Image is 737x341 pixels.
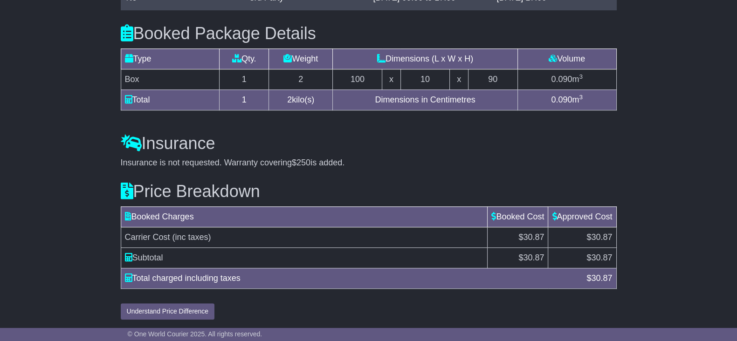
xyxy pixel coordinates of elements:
[382,69,400,89] td: x
[579,73,583,80] sup: 3
[220,48,269,69] td: Qty.
[121,206,488,227] td: Booked Charges
[220,69,269,89] td: 1
[121,303,215,320] button: Understand Price Difference
[269,69,333,89] td: 2
[488,206,548,227] td: Booked Cost
[333,89,517,110] td: Dimensions in Centimetres
[292,158,310,167] span: $250
[551,95,572,104] span: 0.090
[121,134,617,153] h3: Insurance
[121,48,220,69] td: Type
[450,69,468,89] td: x
[287,95,292,104] span: 2
[333,69,382,89] td: 100
[269,89,333,110] td: kilo(s)
[551,75,572,84] span: 0.090
[269,48,333,69] td: Weight
[400,69,450,89] td: 10
[582,272,617,285] div: $
[523,253,544,262] span: 30.87
[591,253,612,262] span: 30.87
[488,247,548,268] td: $
[172,232,211,242] span: (inc taxes)
[121,69,220,89] td: Box
[125,232,170,242] span: Carrier Cost
[517,48,616,69] td: Volume
[591,273,612,283] span: 30.87
[121,247,488,268] td: Subtotal
[586,232,612,242] span: $30.87
[333,48,517,69] td: Dimensions (L x W x H)
[548,206,616,227] td: Approved Cost
[579,94,583,101] sup: 3
[121,89,220,110] td: Total
[220,89,269,110] td: 1
[128,330,262,338] span: © One World Courier 2025. All rights reserved.
[517,69,616,89] td: m
[517,89,616,110] td: m
[121,182,617,201] h3: Price Breakdown
[121,24,617,43] h3: Booked Package Details
[548,247,616,268] td: $
[120,272,582,285] div: Total charged including taxes
[468,69,517,89] td: 90
[518,232,544,242] span: $30.87
[121,158,617,168] div: Insurance is not requested. Warranty covering is added.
